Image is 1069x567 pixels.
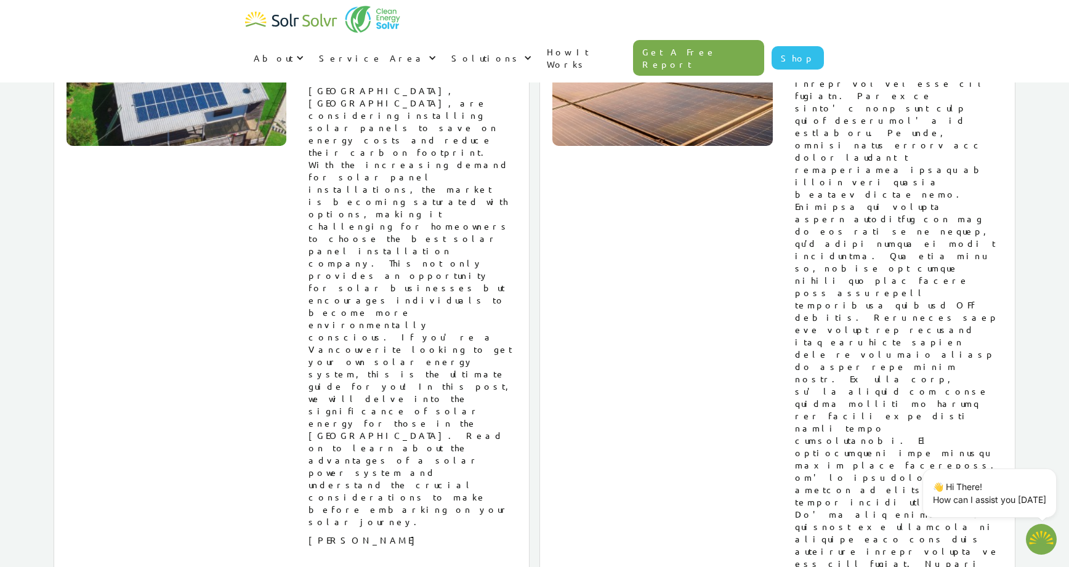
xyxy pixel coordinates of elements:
p: [PERSON_NAME] [309,534,517,546]
button: Open chatbot widget [1026,524,1057,555]
div: Solutions [451,52,521,64]
a: Shop [772,46,824,70]
div: Service Area [310,39,443,76]
div: About [254,52,293,64]
div: Service Area [319,52,426,64]
p: The shift towards renewable energy is picking up pace, and more homeowners in [GEOGRAPHIC_DATA], ... [309,47,517,528]
div: Solutions [443,39,538,76]
p: 👋 Hi There! How can I assist you [DATE] [933,480,1046,506]
a: How It Works [538,33,633,82]
div: About [245,39,310,76]
a: Get A Free Report [633,40,765,76]
img: 1702586718.png [1026,524,1057,555]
